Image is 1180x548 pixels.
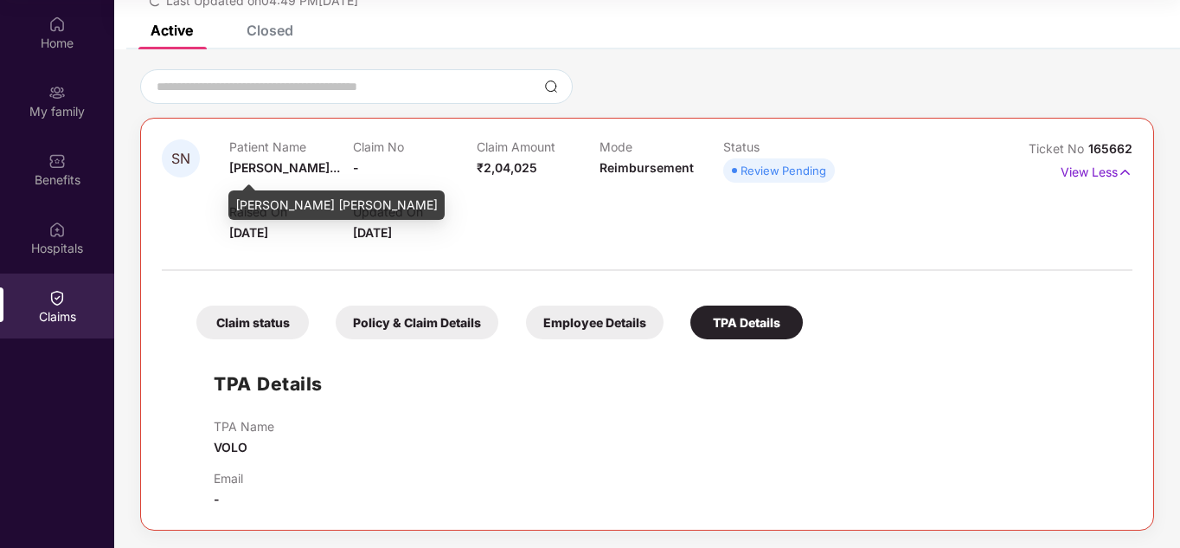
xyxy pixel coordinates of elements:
[48,221,66,238] img: svg+xml;base64,PHN2ZyBpZD0iSG9zcGl0YWxzIiB4bWxucz0iaHR0cDovL3d3dy53My5vcmcvMjAwMC9zdmciIHdpZHRoPS...
[151,22,193,39] div: Active
[353,204,477,219] p: Updated On
[48,16,66,33] img: svg+xml;base64,PHN2ZyBpZD0iSG9tZSIgeG1sbnM9Imh0dHA6Ly93d3cudzMub3JnLzIwMDAvc3ZnIiB3aWR0aD0iMjAiIG...
[544,80,558,93] img: svg+xml;base64,PHN2ZyBpZD0iU2VhcmNoLTMyeDMyIiB4bWxucz0iaHR0cDovL3d3dy53My5vcmcvMjAwMC9zdmciIHdpZH...
[1029,141,1088,156] span: Ticket No
[247,22,293,39] div: Closed
[723,139,847,154] p: Status
[353,225,392,240] span: [DATE]
[353,160,359,175] span: -
[48,289,66,306] img: svg+xml;base64,PHN2ZyBpZD0iQ2xhaW0iIHhtbG5zPSJodHRwOi8vd3d3LnczLm9yZy8yMDAwL3N2ZyIgd2lkdGg9IjIwIi...
[353,139,477,154] p: Claim No
[229,139,353,154] p: Patient Name
[171,152,190,166] span: SN
[48,152,66,170] img: svg+xml;base64,PHN2ZyBpZD0iQmVuZWZpdHMiIHhtbG5zPSJodHRwOi8vd3d3LnczLm9yZy8yMDAwL3N2ZyIgd2lkdGg9Ij...
[214,370,323,398] h1: TPA Details
[196,306,309,339] div: Claim status
[526,306,664,339] div: Employee Details
[214,492,220,506] span: -
[1088,141,1132,156] span: 165662
[477,139,600,154] p: Claim Amount
[214,471,243,486] p: Email
[48,84,66,101] img: svg+xml;base64,PHN2ZyB3aWR0aD0iMjAiIGhlaWdodD0iMjAiIHZpZXdCb3g9IjAgMCAyMCAyMCIgZmlsbD0ibm9uZSIgeG...
[229,160,340,175] span: [PERSON_NAME]...
[1118,163,1132,182] img: svg+xml;base64,PHN2ZyB4bWxucz0iaHR0cDovL3d3dy53My5vcmcvMjAwMC9zdmciIHdpZHRoPSIxNyIgaGVpZ2h0PSIxNy...
[214,419,274,434] p: TPA Name
[229,204,353,219] p: Raised On
[1061,158,1132,182] p: View Less
[600,160,694,175] span: Reimbursement
[336,306,498,339] div: Policy & Claim Details
[741,162,826,179] div: Review Pending
[690,306,803,339] div: TPA Details
[600,139,723,154] p: Mode
[477,160,537,175] span: ₹2,04,025
[214,440,247,455] span: VOLO
[229,225,268,240] span: [DATE]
